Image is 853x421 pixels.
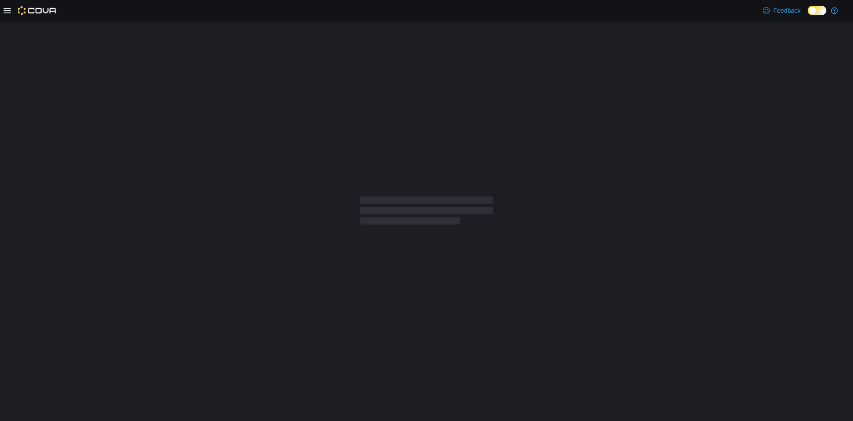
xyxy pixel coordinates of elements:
span: Loading [360,198,493,227]
input: Dark Mode [808,6,826,15]
span: Dark Mode [808,15,808,16]
span: Feedback [773,6,801,15]
a: Feedback [759,2,804,20]
img: Cova [18,6,57,15]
